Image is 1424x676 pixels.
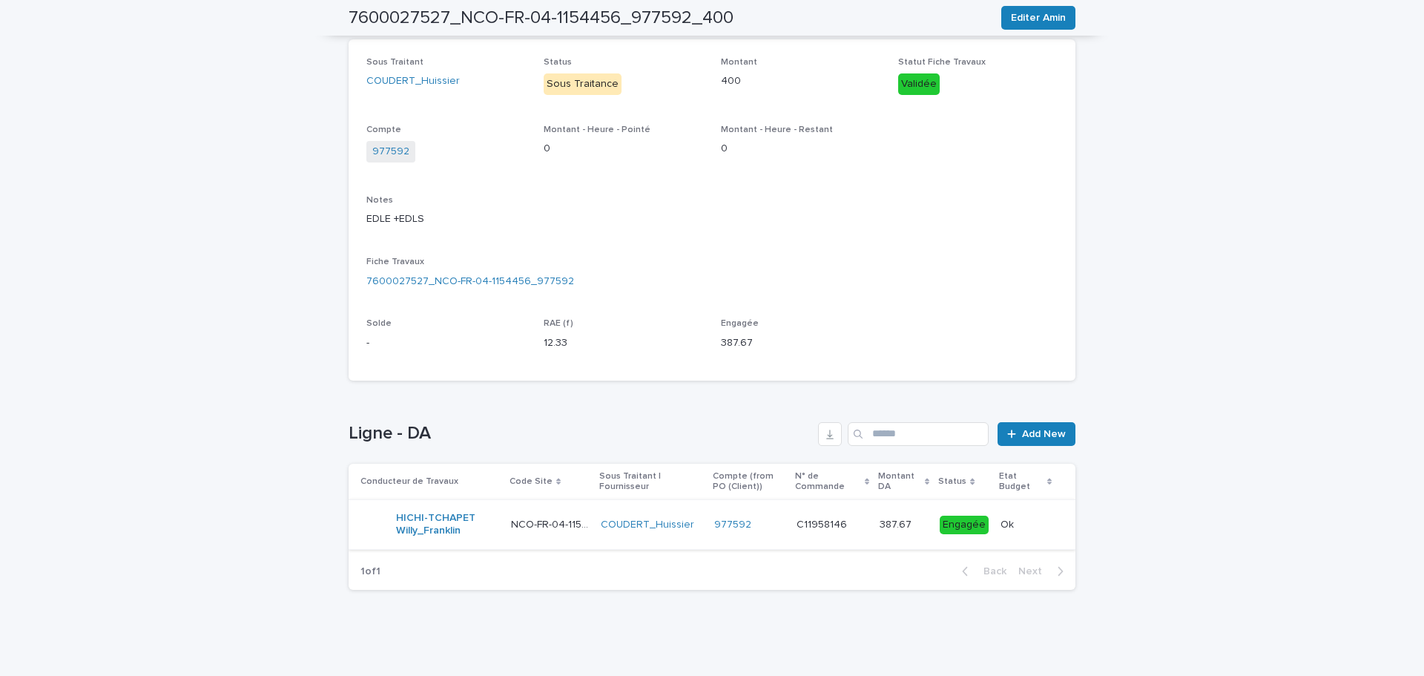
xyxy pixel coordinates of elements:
[797,516,850,531] p: C11958146
[721,58,757,67] span: Montant
[599,468,704,496] p: Sous Traitant | Fournisseur
[898,58,986,67] span: Statut Fiche Travaux
[950,565,1012,578] button: Back
[1012,565,1075,578] button: Next
[1001,6,1075,30] button: Editer Amin
[1011,10,1066,25] span: Editer Amin
[544,125,650,134] span: Montant - Heure - Pointé
[795,468,860,496] p: N° de Commande
[721,73,880,89] p: 400
[366,211,1058,227] p: EDLE +EDLS
[349,423,812,444] h1: Ligne - DA
[1022,429,1066,439] span: Add New
[714,519,751,531] a: 977592
[510,473,553,490] p: Code Site
[998,422,1075,446] a: Add New
[349,7,734,29] h2: 7600027527_NCO-FR-04-1154456_977592_400
[366,335,526,351] p: -
[544,335,703,351] p: 12.33
[880,516,914,531] p: 387.67
[975,566,1006,577] span: Back
[898,73,940,95] div: Validée
[544,58,572,67] span: Status
[713,468,787,496] p: Compte (from PO (Client))
[1018,566,1051,577] span: Next
[1001,516,1017,531] p: Ok
[366,125,401,134] span: Compte
[938,473,966,490] p: Status
[366,274,574,289] a: 7600027527_NCO-FR-04-1154456_977592
[349,500,1075,550] tr: HICHI-TCHAPET Willy_Franklin NCO-FR-04-1154456NCO-FR-04-1154456 COUDERT_Huissier 977592 C11958146...
[349,554,392,590] p: 1 of 1
[721,335,880,351] p: 387.67
[940,516,989,534] div: Engagée
[848,422,989,446] input: Search
[544,73,622,95] div: Sous Traitance
[372,144,409,160] a: 977592
[366,58,423,67] span: Sous Traitant
[366,319,392,328] span: Solde
[511,516,592,531] p: NCO-FR-04-1154456
[999,468,1043,496] p: Etat Budget
[544,319,573,328] span: RAE (f)
[878,468,921,496] p: Montant DA
[601,519,694,531] a: COUDERT_Huissier
[721,141,880,157] p: 0
[360,473,458,490] p: Conducteur de Travaux
[544,141,703,157] p: 0
[366,196,393,205] span: Notes
[721,125,833,134] span: Montant - Heure - Restant
[366,73,460,89] a: COUDERT_Huissier
[366,257,424,266] span: Fiche Travaux
[721,319,759,328] span: Engagée
[396,512,499,537] a: HICHI-TCHAPET Willy_Franklin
